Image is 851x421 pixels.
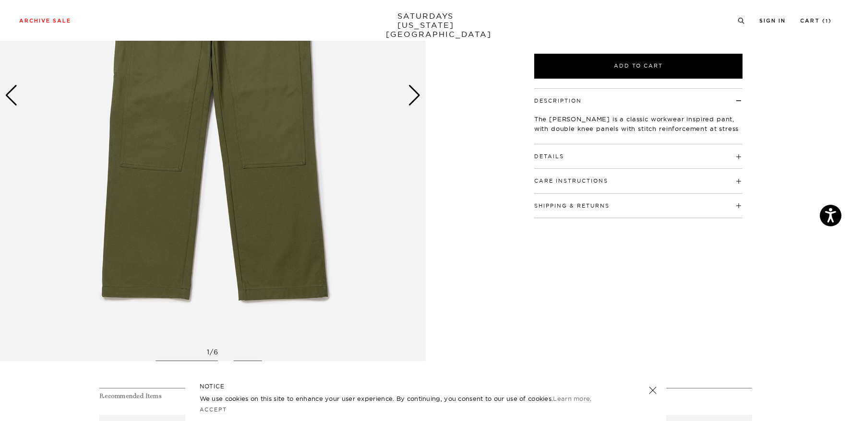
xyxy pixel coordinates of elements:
[800,18,832,23] a: Cart (1)
[534,54,743,79] button: Add to Cart
[19,18,71,23] a: Archive Sale
[207,348,210,356] span: 1
[534,178,608,184] button: Care Instructions
[5,85,18,106] div: Previous slide
[826,19,828,23] small: 1
[534,114,743,143] p: The [PERSON_NAME] is a classic workwear inspired pant, with double knee panels with stitch reinfo...
[553,395,590,402] a: Learn more
[214,348,218,356] span: 6
[200,406,228,413] a: Accept
[534,98,582,104] button: Description
[99,392,752,400] h4: Recommended Items
[200,382,652,391] h5: NOTICE
[386,12,465,39] a: SATURDAYS[US_STATE][GEOGRAPHIC_DATA]
[408,85,421,106] div: Next slide
[759,18,786,23] a: Sign In
[200,394,618,403] p: We use cookies on this site to enhance your user experience. By continuing, you consent to our us...
[534,203,610,209] button: Shipping & Returns
[534,154,564,159] button: Details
